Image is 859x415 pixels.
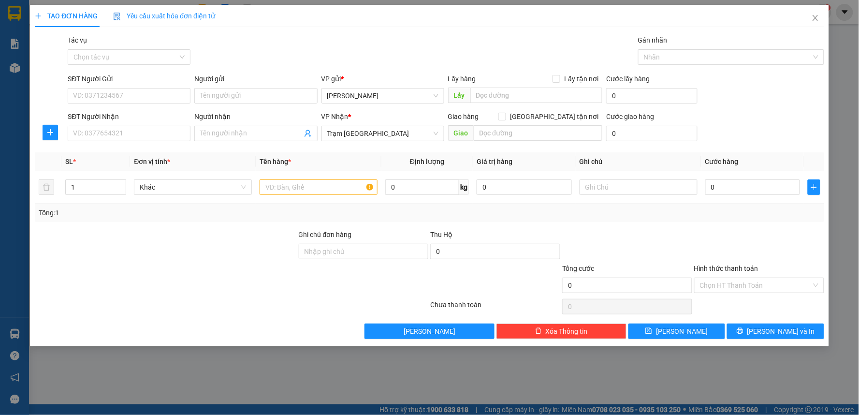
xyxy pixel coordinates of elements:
[705,158,739,165] span: Cước hàng
[39,179,54,195] button: delete
[474,125,603,141] input: Dọc đường
[68,111,190,122] div: SĐT Người Nhận
[260,179,378,195] input: VD: Bàn, Ghế
[645,327,652,335] span: save
[194,111,317,122] div: Người nhận
[496,324,626,339] button: deleteXóa Thông tin
[299,244,429,259] input: Ghi chú đơn hàng
[546,326,588,337] span: Xóa Thông tin
[470,88,603,103] input: Dọc đường
[448,75,476,83] span: Lấy hàng
[134,158,170,165] span: Đơn vị tính
[299,231,352,238] label: Ghi chú đơn hàng
[727,324,824,339] button: printer[PERSON_NAME] và In
[43,125,58,140] button: plus
[35,13,42,19] span: plus
[812,14,819,22] span: close
[113,12,215,20] span: Yêu cầu xuất hóa đơn điện tử
[364,324,495,339] button: [PERSON_NAME]
[694,265,758,272] label: Hình thức thanh toán
[404,326,455,337] span: [PERSON_NAME]
[506,111,602,122] span: [GEOGRAPHIC_DATA] tận nơi
[580,179,698,195] input: Ghi Chú
[560,74,602,84] span: Lấy tận nơi
[43,129,58,136] span: plus
[35,12,98,20] span: TẠO ĐƠN HÀNG
[448,88,470,103] span: Lấy
[737,327,743,335] span: printer
[65,158,73,165] span: SL
[321,74,444,84] div: VP gửi
[656,326,708,337] span: [PERSON_NAME]
[260,158,291,165] span: Tên hàng
[808,179,820,195] button: plus
[430,231,452,238] span: Thu Hộ
[321,113,349,120] span: VP Nhận
[606,75,650,83] label: Cước lấy hàng
[802,5,829,32] button: Close
[808,183,819,191] span: plus
[68,36,87,44] label: Tác vụ
[194,74,317,84] div: Người gửi
[477,158,512,165] span: Giá trị hàng
[429,299,561,316] div: Chưa thanh toán
[606,88,698,104] input: Cước lấy hàng
[448,125,474,141] span: Giao
[304,130,312,137] span: user-add
[68,74,190,84] div: SĐT Người Gửi
[327,89,438,103] span: Phan Thiết
[747,326,815,337] span: [PERSON_NAME] và In
[140,180,246,194] span: Khác
[327,126,438,141] span: Trạm Sài Gòn
[606,126,698,141] input: Cước giao hàng
[628,324,726,339] button: save[PERSON_NAME]
[39,207,332,218] div: Tổng: 1
[459,179,469,195] span: kg
[638,36,668,44] label: Gán nhãn
[535,327,542,335] span: delete
[113,13,121,20] img: icon
[448,113,479,120] span: Giao hàng
[562,265,594,272] span: Tổng cước
[576,152,701,171] th: Ghi chú
[410,158,444,165] span: Định lượng
[477,179,572,195] input: 0
[606,113,654,120] label: Cước giao hàng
